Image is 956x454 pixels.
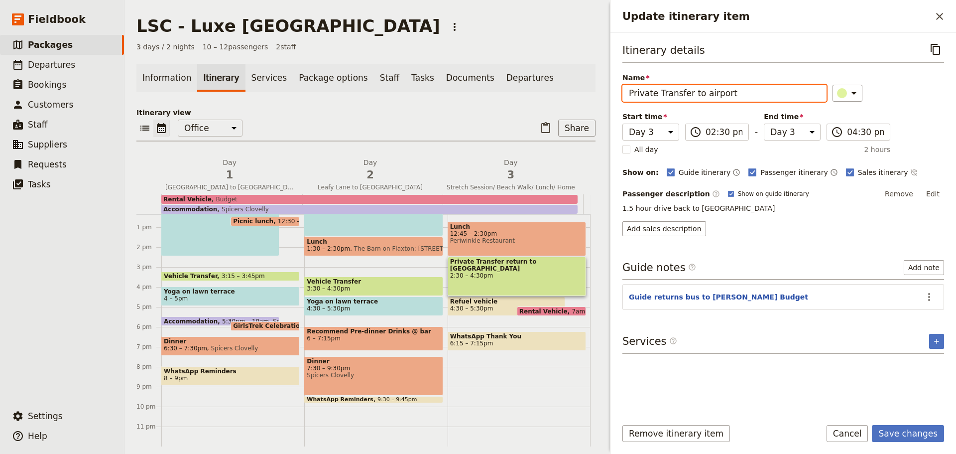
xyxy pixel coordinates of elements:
[827,425,868,442] button: Cancel
[448,222,586,256] div: Lunch12:45 – 2:30pmPeriwinkle Restaurant
[307,298,440,305] span: Yoga on lawn terrace
[28,60,75,70] span: Departures
[831,126,843,138] span: ​
[830,166,838,178] button: Time shown on passenger itinerary
[136,120,153,137] button: List view
[161,316,279,326] div: Accommodation5:30pm – 10amSpicers Clovelly
[28,411,63,421] span: Settings
[161,272,300,281] div: Vehicle Transfer3:15 – 3:45pm
[910,166,918,178] button: Time not shown on sales itinerary
[293,64,373,92] a: Package options
[245,64,293,92] a: Services
[136,323,161,331] div: 6 pm
[197,64,245,92] a: Itinerary
[165,157,294,182] h2: Day
[622,334,677,349] h3: Services
[28,100,73,110] span: Customers
[622,43,705,58] h3: Itinerary details
[304,356,443,396] div: Dinner7:30 – 9:30pmSpicers Clovelly
[304,237,443,256] div: Lunch1:30 – 2:30pmThe Barn on Flaxton: [STREET_ADDRESS]
[760,167,828,177] span: Passenger itinerary
[164,295,188,302] span: 4 – 5pm
[161,366,300,386] div: WhatsApp Reminders8 – 9pm
[927,41,944,58] button: Copy itinerary item
[307,365,440,372] span: 7:30 – 9:30pm
[231,321,300,331] div: GirlsTrek Celebration Drink
[307,285,350,292] span: 3:30 – 4:30pm
[450,298,563,305] span: Refuel vehicle
[764,112,821,122] span: End time
[304,326,443,351] div: Recommend Pre-dinner Drinks @ bar6 – 7:15pm
[847,126,884,138] input: ​
[622,124,679,141] select: Start time
[28,80,66,90] span: Bookings
[448,257,586,296] div: Private Transfer return to [GEOGRAPHIC_DATA]2:30 – 4:30pm
[164,288,297,295] span: Yoga on lawn terrace
[302,183,438,191] span: Leafy Lane to [GEOGRAPHIC_DATA]
[136,64,197,92] a: Information
[307,358,440,365] span: Dinner
[764,124,821,141] select: End time
[307,372,440,379] span: Spicers Clovelly
[622,9,931,24] h2: Update itinerary item
[164,273,222,280] span: Vehicle Transfer
[922,186,944,201] button: Edit
[858,167,908,177] span: Sales itinerary
[864,145,890,154] span: 2 hours
[307,278,440,285] span: Vehicle Transfer
[446,18,463,35] button: Actions
[374,64,406,92] a: Staff
[165,167,294,182] span: 1
[164,375,188,382] span: 8 – 9pm
[269,318,320,324] span: Spicers Clovelly
[688,263,696,271] span: ​
[440,64,500,92] a: Documents
[450,258,584,272] span: Private Transfer return to [GEOGRAPHIC_DATA]
[161,287,300,306] div: Yoga on lawn terrace4 – 5pm
[622,221,706,236] button: Add sales description
[622,112,679,122] span: Start time
[690,126,702,138] span: ​
[164,368,297,375] span: WhatsApp Reminders
[377,397,417,403] span: 9:30 – 9:45pm
[304,297,443,316] div: Yoga on lawn terrace4:30 – 5:30pm
[222,273,265,280] span: 3:15 – 3:45pm
[161,157,302,194] button: Day1[GEOGRAPHIC_DATA] to [GEOGRAPHIC_DATA]
[163,196,212,203] span: Rental Vehicle
[833,85,862,102] button: ​
[136,243,161,251] div: 2 pm
[136,343,161,351] div: 7 pm
[304,277,443,296] div: Vehicle Transfer3:30 – 4:30pm
[450,223,584,230] span: Lunch
[904,260,944,275] button: Add note
[307,238,440,245] span: Lunch
[706,126,742,138] input: ​
[450,272,584,279] span: 2:30 – 4:30pm
[302,157,442,194] button: Day2Leafy Lane to [GEOGRAPHIC_DATA]
[307,328,440,335] span: Recommend Pre-dinner Drinks @ bar
[350,245,477,252] span: The Barn on Flaxton: [STREET_ADDRESS]
[669,337,677,345] span: ​
[443,157,583,194] button: Day3Stretch Session/ Beach Walk/ Lunch/ Home
[28,12,86,27] span: Fieldbook
[307,335,440,342] span: 6 – 7:15pm
[880,186,918,201] button: Remove
[136,383,161,391] div: 9 pm
[203,42,268,52] span: 10 – 12 passengers
[217,206,269,213] span: Spicers Clovelly
[28,159,67,169] span: Requests
[136,263,161,271] div: 3 pm
[450,333,584,340] span: WhatsApp Thank You
[448,297,566,316] div: Refuel vehicle4:30 – 5:30pm
[622,85,827,102] input: Name
[558,120,596,137] button: Share
[669,337,677,349] span: ​
[622,260,696,275] h3: Guide notes
[161,205,578,214] div: AccommodationSpicers Clovelly
[222,318,269,324] span: 5:30pm – 10am
[164,345,207,352] span: 6:30 – 7:30pm
[517,306,586,316] div: Rental Vehicle7am – 5pm
[28,140,67,150] span: Suppliers
[136,108,596,118] p: Itinerary view
[622,73,827,83] span: Name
